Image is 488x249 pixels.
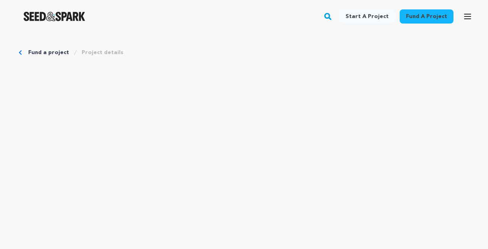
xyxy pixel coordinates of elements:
[24,12,85,21] img: Seed&Spark Logo Dark Mode
[24,12,85,21] a: Seed&Spark Homepage
[339,9,395,24] a: Start a project
[82,49,123,56] a: Project details
[28,49,69,56] a: Fund a project
[400,9,453,24] a: Fund a project
[19,49,469,56] div: Breadcrumb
